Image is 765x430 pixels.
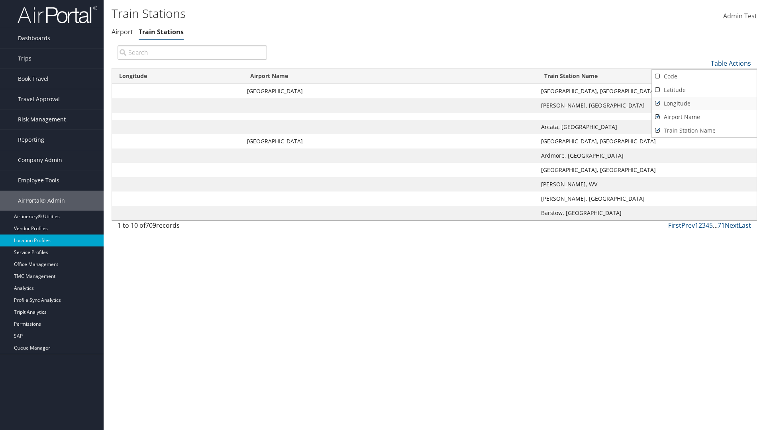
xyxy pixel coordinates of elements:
[652,110,757,124] a: Airport Name
[18,170,59,190] span: Employee Tools
[652,70,757,83] a: Code
[652,83,757,97] a: Latitude
[18,69,49,89] span: Book Travel
[18,130,44,150] span: Reporting
[652,97,757,110] a: Longitude
[18,28,50,48] span: Dashboards
[18,49,31,68] span: Trips
[18,89,60,109] span: Travel Approval
[18,150,62,170] span: Company Admin
[18,109,66,129] span: Risk Management
[18,191,65,211] span: AirPortal® Admin
[18,5,97,24] img: airportal-logo.png
[652,124,757,137] a: Train Station Name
